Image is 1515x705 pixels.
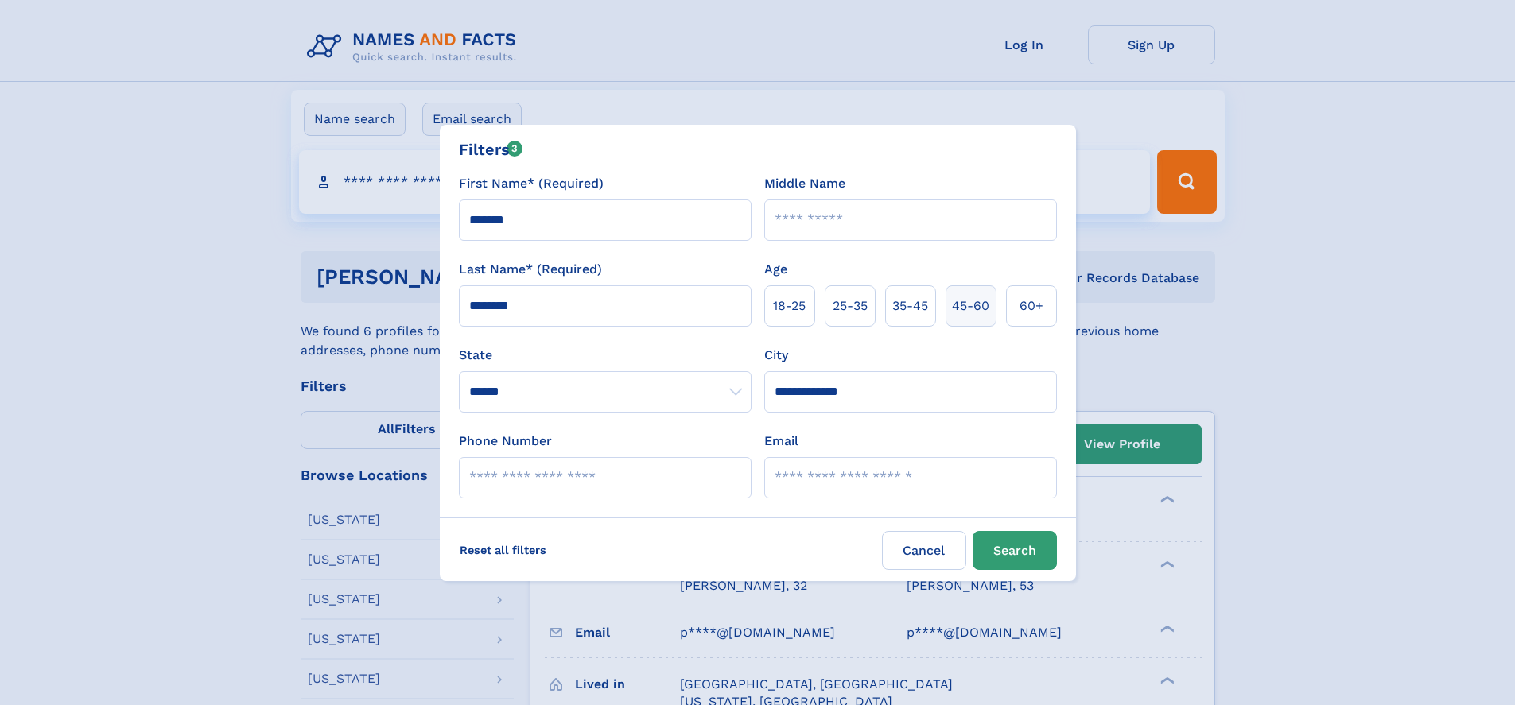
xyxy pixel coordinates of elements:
span: 18‑25 [773,296,806,316]
label: Cancel [882,531,966,570]
label: State [459,346,752,365]
div: Filters [459,138,523,161]
label: City [764,346,788,365]
span: 45‑60 [952,296,989,316]
button: Search [973,531,1057,570]
span: 35‑45 [892,296,928,316]
label: Phone Number [459,432,552,451]
label: Middle Name [764,174,845,193]
span: 25‑35 [833,296,868,316]
label: Last Name* (Required) [459,260,602,279]
label: Age [764,260,787,279]
label: Email [764,432,798,451]
label: Reset all filters [449,531,557,569]
label: First Name* (Required) [459,174,604,193]
span: 60+ [1020,296,1043,316]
